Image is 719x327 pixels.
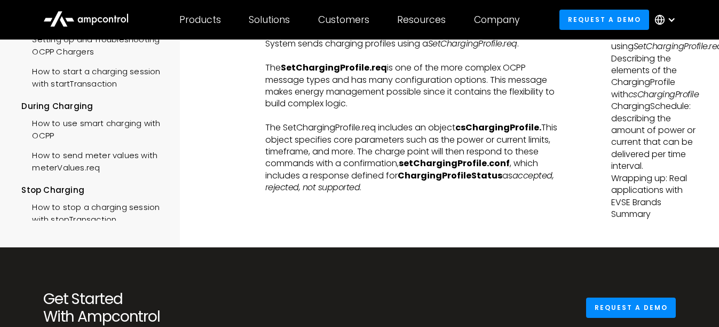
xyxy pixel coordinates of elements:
a: How to start a charging session with startTransaction [21,60,165,92]
div: Customers [318,14,369,26]
a: How to send meter values with meterValues.req [21,144,165,176]
a: How to stop a charging session with stopTransaction [21,196,165,228]
h2: Get Started With Ampcontrol [43,290,240,326]
p: The SetChargingProfile.req includes an object This object specifies core parameters such as the p... [265,122,562,193]
div: Solutions [249,14,290,26]
div: Stop Charging [21,184,165,196]
p: Describing the elements of the ChargingProfile with [611,53,698,101]
em: SetChargingProfile.req [428,37,517,50]
div: Products [179,14,221,26]
div: During Charging [21,100,165,112]
a: Request a demo [559,10,649,29]
p: ChargingSchedule: describing the amount of power or current that can be delivered per time interval. [611,101,698,173]
em: accepted, rejected, not supported [265,169,554,193]
p: ‍ [265,110,562,122]
div: Resources [397,14,446,26]
p: Summary [611,208,698,220]
p: Wrapping up: Real applications with EVSE Brands [611,173,698,208]
div: Company [474,14,520,26]
strong: ChargingProfileStatus [398,169,502,182]
a: How to use smart charging with OCPP [21,112,165,144]
strong: setChargingProfile.conf [399,157,510,169]
p: The is one of the more complex OCPP message types and has many configuration options. This messag... [265,62,562,110]
strong: csChargingProfile. [455,121,541,134]
p: ‍ [265,50,562,62]
em: csChargingProfile [628,88,699,100]
strong: SetChargingProfile.req [281,61,387,74]
a: Request a demo [586,298,676,317]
